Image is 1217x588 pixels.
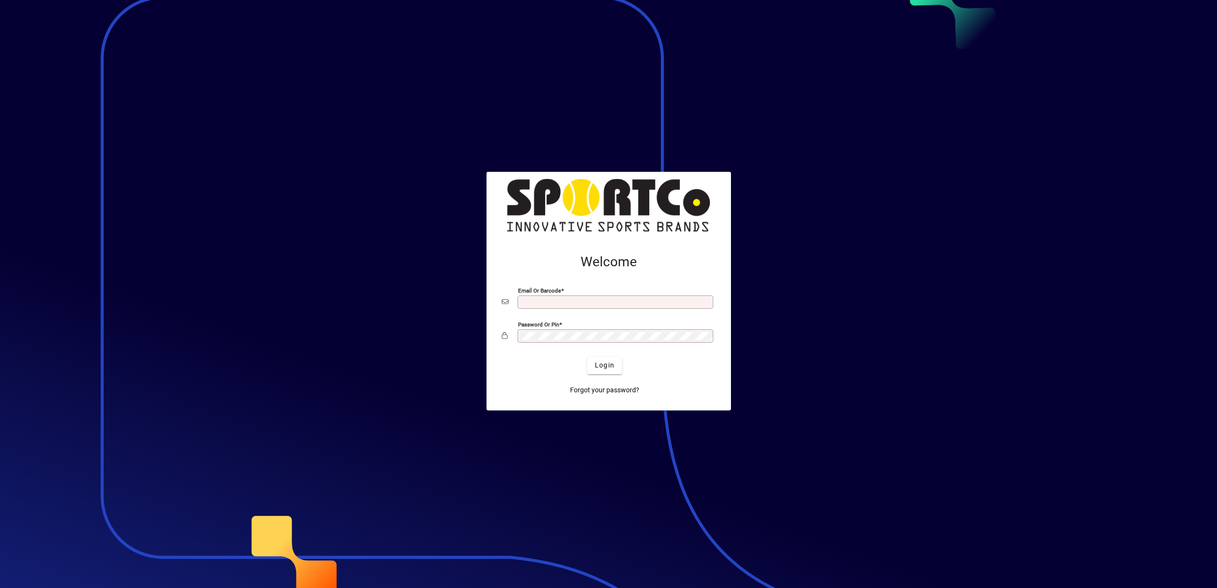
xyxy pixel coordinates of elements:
[518,321,559,327] mat-label: Password or Pin
[587,357,622,374] button: Login
[595,360,614,370] span: Login
[502,254,716,270] h2: Welcome
[518,287,561,294] mat-label: Email or Barcode
[570,385,639,395] span: Forgot your password?
[566,382,643,399] a: Forgot your password?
